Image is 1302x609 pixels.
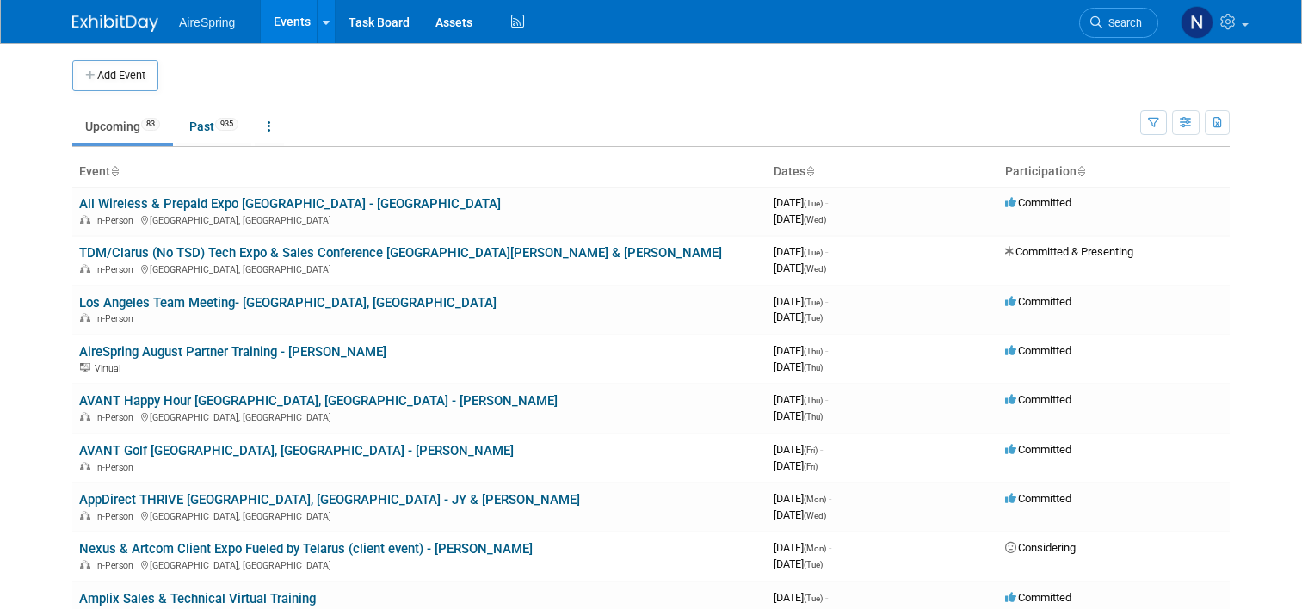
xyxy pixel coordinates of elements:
[804,594,823,603] span: (Tue)
[110,164,119,178] a: Sort by Event Name
[1005,245,1133,258] span: Committed & Presenting
[804,298,823,307] span: (Tue)
[825,295,828,308] span: -
[79,245,722,261] a: TDM/Clarus (No TSD) Tech Expo & Sales Conference [GEOGRAPHIC_DATA][PERSON_NAME] & [PERSON_NAME]
[774,245,828,258] span: [DATE]
[215,118,238,131] span: 935
[72,60,158,91] button: Add Event
[95,215,139,226] span: In-Person
[1005,492,1071,505] span: Committed
[1005,344,1071,357] span: Committed
[80,560,90,569] img: In-Person Event
[804,396,823,405] span: (Thu)
[80,313,90,322] img: In-Person Event
[825,245,828,258] span: -
[1005,196,1071,209] span: Committed
[804,412,823,421] span: (Thu)
[1079,8,1158,38] a: Search
[774,212,826,225] span: [DATE]
[79,591,316,606] a: Amplix Sales & Technical Virtual Training
[95,560,139,571] span: In-Person
[805,164,814,178] a: Sort by Start Date
[1181,6,1213,39] img: Natalie Pyron
[804,215,826,225] span: (Wed)
[774,295,828,308] span: [DATE]
[774,591,828,604] span: [DATE]
[820,443,823,456] span: -
[774,261,826,274] span: [DATE]
[72,157,767,187] th: Event
[804,462,818,471] span: (Fri)
[804,446,818,455] span: (Fri)
[804,248,823,257] span: (Tue)
[804,544,826,553] span: (Mon)
[79,443,514,458] a: AVANT Golf [GEOGRAPHIC_DATA], [GEOGRAPHIC_DATA] - [PERSON_NAME]
[829,492,831,505] span: -
[141,118,160,131] span: 83
[804,264,826,274] span: (Wed)
[72,110,173,143] a: Upcoming83
[95,412,139,423] span: In-Person
[1005,443,1071,456] span: Committed
[825,344,828,357] span: -
[774,311,823,323] span: [DATE]
[825,393,828,406] span: -
[774,557,823,570] span: [DATE]
[95,511,139,522] span: In-Person
[79,344,386,360] a: AireSpring August Partner Training - [PERSON_NAME]
[825,591,828,604] span: -
[767,157,998,187] th: Dates
[95,363,126,374] span: Virtual
[774,393,828,406] span: [DATE]
[79,196,501,212] a: All Wireless & Prepaid Expo [GEOGRAPHIC_DATA] - [GEOGRAPHIC_DATA]
[95,313,139,324] span: In-Person
[774,409,823,422] span: [DATE]
[804,313,823,323] span: (Tue)
[804,347,823,356] span: (Thu)
[774,344,828,357] span: [DATE]
[825,196,828,209] span: -
[79,557,760,571] div: [GEOGRAPHIC_DATA], [GEOGRAPHIC_DATA]
[79,492,580,507] a: AppDirect THRIVE [GEOGRAPHIC_DATA], [GEOGRAPHIC_DATA] - JY & [PERSON_NAME]
[1005,591,1071,604] span: Committed
[829,541,831,554] span: -
[79,541,533,557] a: Nexus & Artcom Client Expo Fueled by Telarus (client event) - [PERSON_NAME]
[1005,541,1076,554] span: Considering
[72,15,158,32] img: ExhibitDay
[179,15,235,29] span: AireSpring
[774,508,826,521] span: [DATE]
[80,462,90,471] img: In-Person Event
[1077,164,1085,178] a: Sort by Participation Type
[998,157,1230,187] th: Participation
[774,360,823,373] span: [DATE]
[774,459,818,472] span: [DATE]
[80,412,90,421] img: In-Person Event
[804,363,823,372] span: (Thu)
[176,110,251,143] a: Past935
[80,215,90,224] img: In-Person Event
[774,492,831,505] span: [DATE]
[804,511,826,520] span: (Wed)
[80,511,90,520] img: In-Person Event
[1005,393,1071,406] span: Committed
[80,264,90,273] img: In-Person Event
[79,393,558,409] a: AVANT Happy Hour [GEOGRAPHIC_DATA], [GEOGRAPHIC_DATA] - [PERSON_NAME]
[804,495,826,504] span: (Mon)
[79,295,497,311] a: Los Angeles Team Meeting- [GEOGRAPHIC_DATA], [GEOGRAPHIC_DATA]
[79,508,760,522] div: [GEOGRAPHIC_DATA], [GEOGRAPHIC_DATA]
[804,199,823,208] span: (Tue)
[774,443,823,456] span: [DATE]
[1005,295,1071,308] span: Committed
[79,212,760,226] div: [GEOGRAPHIC_DATA], [GEOGRAPHIC_DATA]
[1102,16,1142,29] span: Search
[95,462,139,473] span: In-Person
[79,409,760,423] div: [GEOGRAPHIC_DATA], [GEOGRAPHIC_DATA]
[804,560,823,569] span: (Tue)
[774,196,828,209] span: [DATE]
[79,261,760,275] div: [GEOGRAPHIC_DATA], [GEOGRAPHIC_DATA]
[774,541,831,554] span: [DATE]
[95,264,139,275] span: In-Person
[80,363,90,372] img: Virtual Event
